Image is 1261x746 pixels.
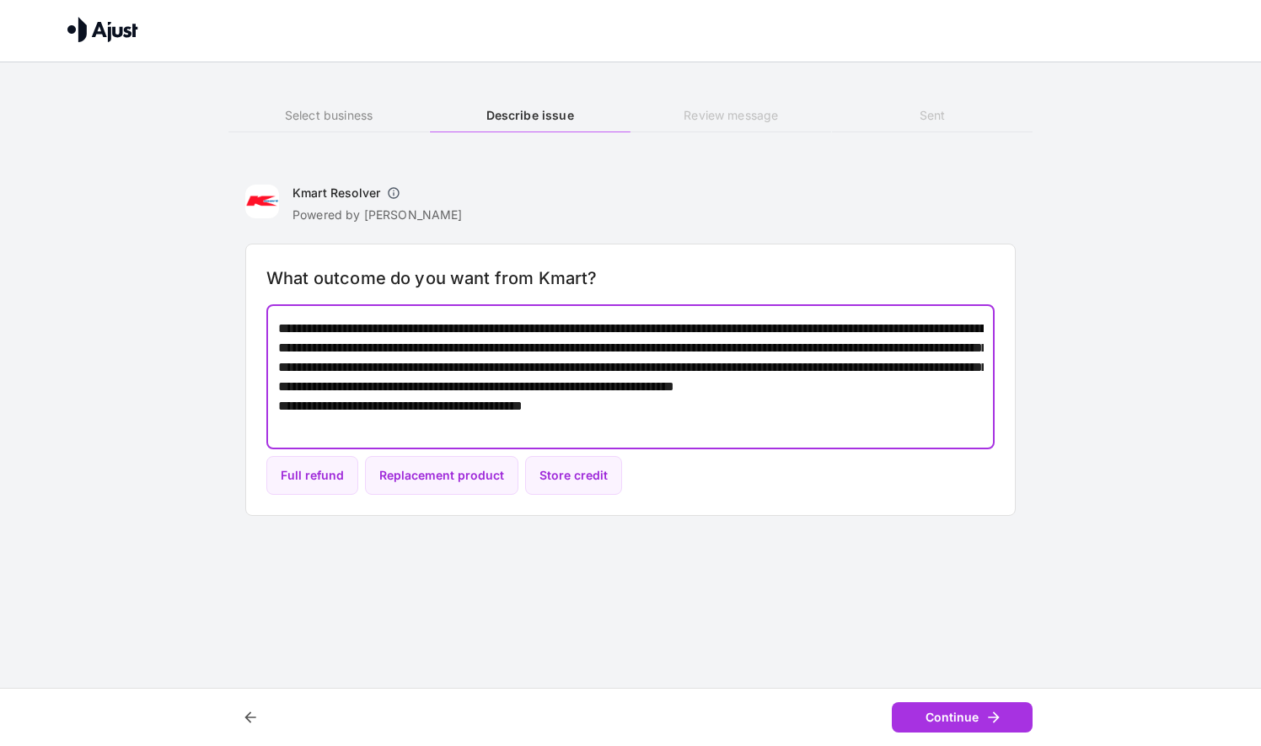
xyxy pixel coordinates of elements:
[292,207,463,223] p: Powered by [PERSON_NAME]
[266,265,995,292] h6: What outcome do you want from Kmart?
[266,456,358,496] button: Full refund
[430,106,630,125] h6: Describe issue
[292,185,380,201] h6: Kmart Resolver
[228,106,429,125] h6: Select business
[630,106,831,125] h6: Review message
[525,456,622,496] button: Store credit
[245,185,279,218] img: Kmart
[67,17,138,42] img: Ajust
[892,702,1033,733] button: Continue
[832,106,1033,125] h6: Sent
[365,456,518,496] button: Replacement product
